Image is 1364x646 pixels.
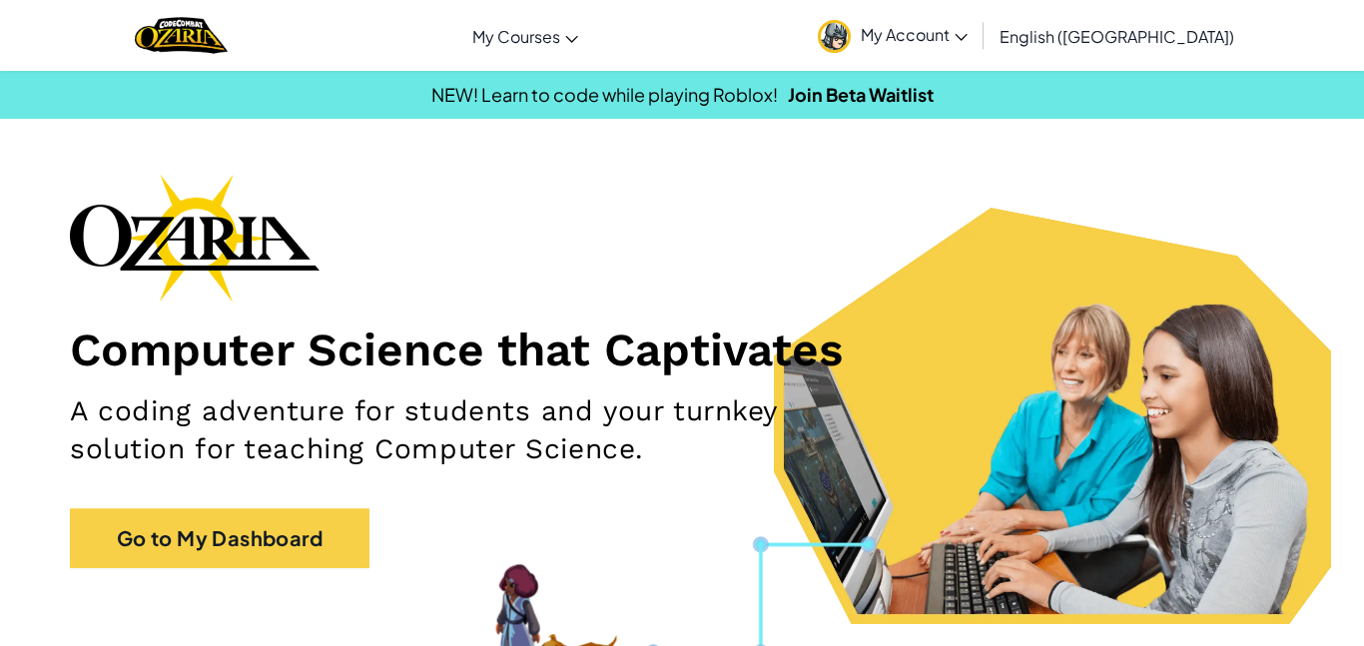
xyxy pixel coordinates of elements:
a: Ozaria by CodeCombat logo [135,15,228,56]
span: NEW! Learn to code while playing Roblox! [431,83,778,106]
span: My Account [861,24,968,45]
a: English ([GEOGRAPHIC_DATA]) [990,9,1244,63]
a: Join Beta Waitlist [788,83,934,106]
h1: Computer Science that Captivates [70,322,1294,377]
a: Go to My Dashboard [70,508,369,568]
img: Home [135,15,228,56]
img: Ozaria branding logo [70,174,320,302]
span: English ([GEOGRAPHIC_DATA]) [1000,26,1234,47]
a: My Courses [462,9,588,63]
img: avatar [818,20,851,53]
h2: A coding adventure for students and your turnkey solution for teaching Computer Science. [70,392,890,468]
a: My Account [808,4,978,67]
span: My Courses [472,26,560,47]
